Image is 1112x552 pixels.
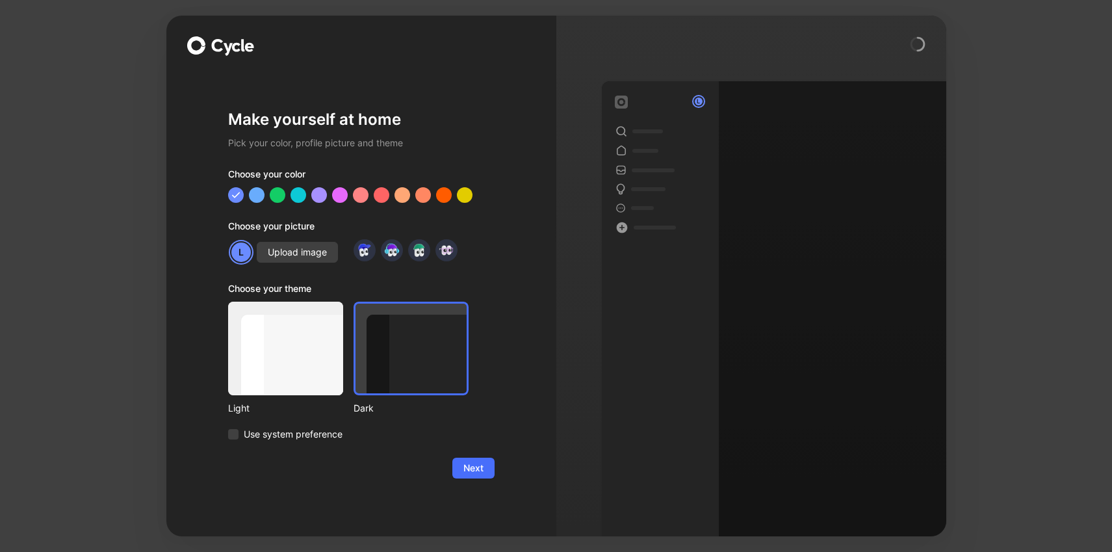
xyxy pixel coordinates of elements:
div: Light [228,401,343,416]
button: Next [452,458,495,479]
div: Choose your picture [228,218,495,239]
img: avatar [410,241,428,259]
div: Choose your color [228,166,495,187]
div: Dark [354,401,469,416]
h2: Pick your color, profile picture and theme [228,135,495,151]
div: Choose your theme [228,281,469,302]
div: L [693,96,704,107]
img: avatar [383,241,400,259]
span: Use system preference [244,427,343,442]
span: Upload image [268,244,327,260]
h1: Make yourself at home [228,109,495,130]
img: avatar [356,241,373,259]
img: workspace-default-logo-wX5zAyuM.png [615,96,628,109]
button: Upload image [257,242,338,263]
span: Next [463,460,484,476]
div: L [230,241,252,263]
img: avatar [437,241,455,259]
